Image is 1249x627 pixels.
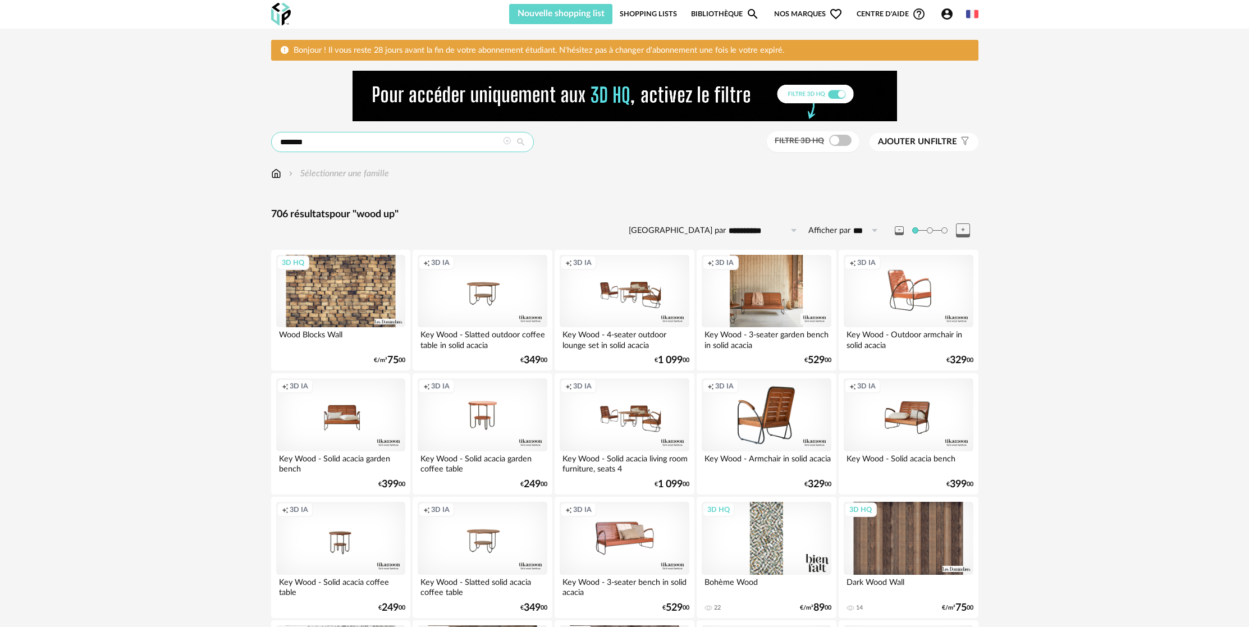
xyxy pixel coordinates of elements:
span: Help Circle Outline icon [912,7,926,21]
a: Creation icon 3D IA Key Wood - 3-seater bench in solid acacia €52900 [555,497,694,618]
span: 3D IA [857,258,876,267]
span: 329 [950,356,967,364]
div: Key Wood - 3-seater garden bench in solid acacia [702,327,831,350]
span: 75 [955,604,967,612]
span: Bonjour ! Il vous reste 28 jours avant la fin de votre abonnement étudiant. N'hésitez pas à chang... [294,46,784,54]
span: 399 [950,480,967,488]
span: Creation icon [423,505,430,514]
span: 75 [387,356,399,364]
button: Ajouter unfiltre Filter icon [870,133,978,151]
span: Creation icon [423,258,430,267]
span: Filter icon [957,136,970,148]
div: Key Wood - 4-seater outdoor lounge set in solid acacia [560,327,689,350]
span: 3D IA [290,505,308,514]
div: Sélectionner une famille [286,167,389,180]
img: OXP [271,3,291,26]
img: svg+xml;base64,PHN2ZyB3aWR0aD0iMTYiIGhlaWdodD0iMTYiIHZpZXdCb3g9IjAgMCAxNiAxNiIgZmlsbD0ibm9uZSIgeG... [286,167,295,180]
span: Account Circle icon [940,7,954,21]
div: € 00 [804,480,831,488]
span: Creation icon [849,382,856,391]
span: 349 [524,604,541,612]
div: Key Wood - Slatted outdoor coffee table in solid acacia [418,327,547,350]
span: 249 [382,604,399,612]
div: 3D HQ [844,502,877,517]
span: Nouvelle shopping list [518,9,605,18]
a: Creation icon 3D IA Key Wood - Armchair in solid acacia €32900 [697,373,836,495]
span: 249 [524,480,541,488]
div: Key Wood - Armchair in solid acacia [702,451,831,474]
span: 89 [813,604,825,612]
span: Account Circle icon [940,7,959,21]
a: Creation icon 3D IA Key Wood - Slatted outdoor coffee table in solid acacia €34900 [413,250,552,371]
span: Creation icon [282,382,289,391]
label: [GEOGRAPHIC_DATA] par [629,226,726,236]
span: Creation icon [282,505,289,514]
div: Key Wood - Outdoor armchair in solid acacia [844,327,973,350]
img: fr [966,8,978,20]
div: Key Wood - Solid acacia coffee table [276,575,405,597]
a: Creation icon 3D IA Key Wood - Solid acacia bench €39900 [839,373,978,495]
div: € 00 [946,480,973,488]
div: 22 [714,604,721,612]
span: 1 099 [658,480,683,488]
span: Creation icon [565,382,572,391]
span: 529 [666,604,683,612]
span: Creation icon [707,258,714,267]
span: 3D IA [290,382,308,391]
a: Creation icon 3D IA Key Wood - Slatted solid acacia coffee table €34900 [413,497,552,618]
span: 3D IA [573,258,592,267]
span: Magnify icon [746,7,760,21]
span: 3D IA [715,258,734,267]
div: € 00 [655,480,689,488]
div: €/m² 00 [942,604,973,612]
a: Creation icon 3D IA Key Wood - Solid acacia living room furniture, seats 4 €1 09900 [555,373,694,495]
span: 3D IA [573,505,592,514]
span: 3D IA [431,258,450,267]
div: €/m² 00 [800,604,831,612]
a: 3D HQ Dark Wood Wall 14 €/m²7500 [839,497,978,618]
span: Creation icon [849,258,856,267]
span: 399 [382,480,399,488]
img: NEW%20NEW%20HQ%20NEW_V1.gif [353,71,897,121]
span: 529 [808,356,825,364]
span: Filtre 3D HQ [775,137,824,145]
div: Wood Blocks Wall [276,327,405,350]
span: Creation icon [707,382,714,391]
span: Centre d'aideHelp Circle Outline icon [857,7,926,21]
div: € 00 [520,480,547,488]
span: 3D IA [715,382,734,391]
label: Afficher par [808,226,850,236]
a: 3D HQ Wood Blocks Wall €/m²7500 [271,250,410,371]
span: Nos marques [774,4,843,24]
div: Key Wood - Solid acacia garden bench [276,451,405,474]
a: Shopping Lists [620,4,677,24]
span: 329 [808,480,825,488]
div: 3D HQ [702,502,735,517]
div: € 00 [520,604,547,612]
img: svg+xml;base64,PHN2ZyB3aWR0aD0iMTYiIGhlaWdodD0iMTciIHZpZXdCb3g9IjAgMCAxNiAxNyIgZmlsbD0ibm9uZSIgeG... [271,167,281,180]
a: Creation icon 3D IA Key Wood - Solid acacia coffee table €24900 [271,497,410,618]
div: 14 [856,604,863,612]
span: Heart Outline icon [829,7,843,21]
div: Key Wood - 3-seater bench in solid acacia [560,575,689,597]
a: Creation icon 3D IA Key Wood - 4-seater outdoor lounge set in solid acacia €1 09900 [555,250,694,371]
a: Creation icon 3D IA Key Wood - Solid acacia garden coffee table €24900 [413,373,552,495]
span: filtre [878,136,957,148]
span: 3D IA [431,505,450,514]
div: € 00 [378,604,405,612]
div: € 00 [378,480,405,488]
div: Key Wood - Solid acacia garden coffee table [418,451,547,474]
div: Bohème Wood [702,575,831,597]
span: 349 [524,356,541,364]
span: Creation icon [565,505,572,514]
div: Key Wood - Solid acacia bench [844,451,973,474]
div: € 00 [662,604,689,612]
a: Creation icon 3D IA Key Wood - Solid acacia garden bench €39900 [271,373,410,495]
a: 3D HQ Bohème Wood 22 €/m²8900 [697,497,836,618]
span: Ajouter un [878,138,931,146]
div: € 00 [946,356,973,364]
span: 3D IA [431,382,450,391]
div: € 00 [804,356,831,364]
span: Creation icon [565,258,572,267]
span: Creation icon [423,382,430,391]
